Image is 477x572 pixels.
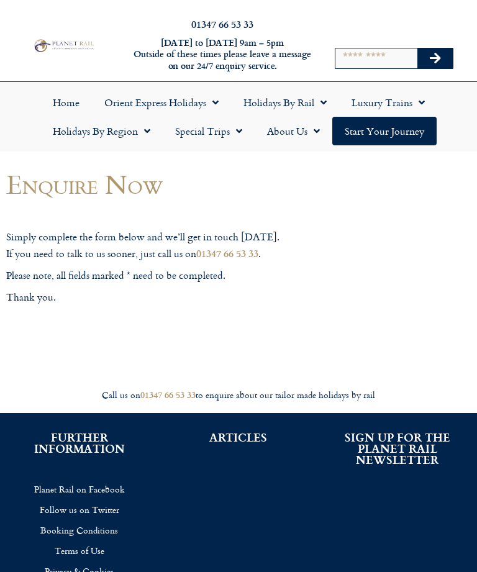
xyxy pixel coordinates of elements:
[6,170,279,199] h1: Enquire Now
[6,389,471,401] div: Call us on to enquire about our tailor made holidays by rail
[19,479,140,499] a: Planet Rail on Facebook
[231,88,339,117] a: Holidays by Rail
[6,229,279,261] p: Simply complete the form below and we’ll get in touch [DATE]. If you need to talk to us sooner, j...
[19,520,140,540] a: Booking Conditions
[32,38,96,53] img: Planet Rail Train Holidays Logo
[191,17,253,31] a: 01347 66 53 33
[130,37,315,72] h6: [DATE] to [DATE] 9am – 5pm Outside of these times please leave a message on our 24/7 enquiry serv...
[92,88,231,117] a: Orient Express Holidays
[178,432,299,443] h2: ARTICLES
[6,289,279,306] p: Thank you.
[40,117,163,145] a: Holidays by Region
[40,88,92,117] a: Home
[339,88,437,117] a: Luxury Trains
[6,88,471,145] nav: Menu
[19,499,140,520] a: Follow us on Twitter
[140,388,196,401] a: 01347 66 53 33
[255,117,332,145] a: About Us
[163,117,255,145] a: Special Trips
[19,540,140,561] a: Terms of Use
[196,246,258,260] a: 01347 66 53 33
[332,117,437,145] a: Start your Journey
[6,268,279,284] p: Please note, all fields marked * need to be completed.
[19,432,140,454] h2: FURTHER INFORMATION
[417,48,453,68] button: Search
[337,432,458,465] h2: SIGN UP FOR THE PLANET RAIL NEWSLETTER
